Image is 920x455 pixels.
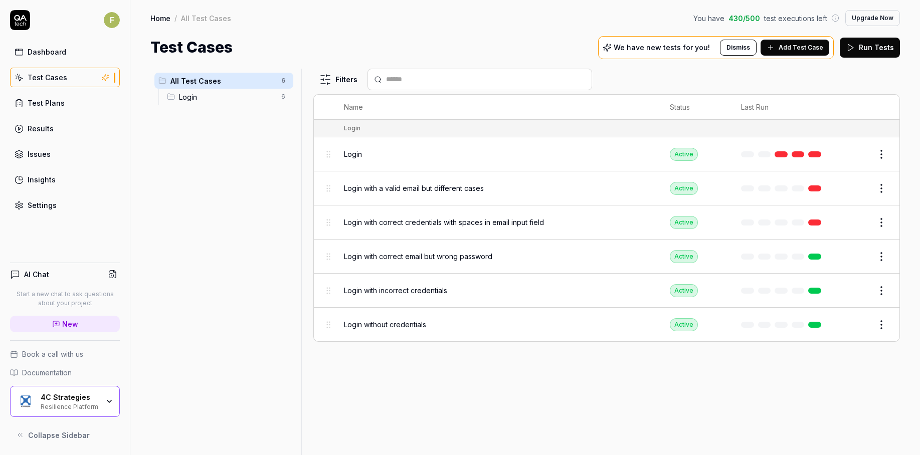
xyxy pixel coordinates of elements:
div: Active [670,318,698,331]
th: Last Run [731,95,835,120]
th: Name [334,95,660,120]
div: Active [670,148,698,161]
p: We have new tests for you! [614,44,710,51]
tr: Login with incorrect credentialsActive [314,274,899,308]
a: Settings [10,195,120,215]
span: All Test Cases [170,76,275,86]
span: 6 [277,75,289,87]
div: Test Cases [28,72,67,83]
div: Test Plans [28,98,65,108]
button: Add Test Case [761,40,829,56]
span: Login with a valid email but different cases [344,183,484,193]
tr: LoginActive [314,137,899,171]
a: New [10,316,120,332]
div: Results [28,123,54,134]
tr: Login with correct email but wrong passwordActive [314,240,899,274]
span: 6 [277,91,289,103]
span: Login with incorrect credentials [344,285,447,296]
a: Book a call with us [10,349,120,359]
tr: Login with correct credentials with spaces in email input fieldActive [314,205,899,240]
button: Filters [313,70,363,90]
div: Active [670,284,698,297]
div: Settings [28,200,57,210]
div: Insights [28,174,56,185]
button: Upgrade Now [845,10,900,26]
h1: Test Cases [150,36,233,59]
div: Active [670,250,698,263]
a: Insights [10,170,120,189]
a: Dashboard [10,42,120,62]
span: New [62,319,78,329]
span: Add Test Case [779,43,823,52]
a: Home [150,13,170,23]
tr: Login without credentialsActive [314,308,899,341]
button: 4C Strategies Logo4C StrategiesResilience Platform [10,386,120,417]
tr: Login with a valid email but different casesActive [314,171,899,205]
span: Documentation [22,367,72,378]
a: Results [10,119,120,138]
button: F [104,10,120,30]
div: Login [344,124,360,133]
th: Status [660,95,731,120]
div: Active [670,216,698,229]
div: Drag to reorderLogin6 [163,89,293,105]
span: Login [344,149,362,159]
a: Documentation [10,367,120,378]
span: You have [693,13,724,24]
span: Collapse Sidebar [28,430,90,440]
div: Dashboard [28,47,66,57]
a: Test Plans [10,93,120,113]
div: 4C Strategies [41,393,99,402]
div: Active [670,182,698,195]
span: Login [179,92,275,102]
a: Test Cases [10,68,120,87]
span: Login without credentials [344,319,426,330]
button: Run Tests [840,38,900,58]
img: 4C Strategies Logo [17,392,35,410]
span: Book a call with us [22,349,83,359]
span: 430 / 500 [728,13,760,24]
span: F [104,12,120,28]
button: Collapse Sidebar [10,425,120,445]
div: Issues [28,149,51,159]
p: Start a new chat to ask questions about your project [10,290,120,308]
h4: AI Chat [24,269,49,280]
a: Issues [10,144,120,164]
button: Dismiss [720,40,757,56]
div: / [174,13,177,23]
span: test executions left [764,13,827,24]
div: All Test Cases [181,13,231,23]
span: Login with correct credentials with spaces in email input field [344,217,544,227]
span: Login with correct email but wrong password [344,251,492,262]
div: Resilience Platform [41,402,99,410]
